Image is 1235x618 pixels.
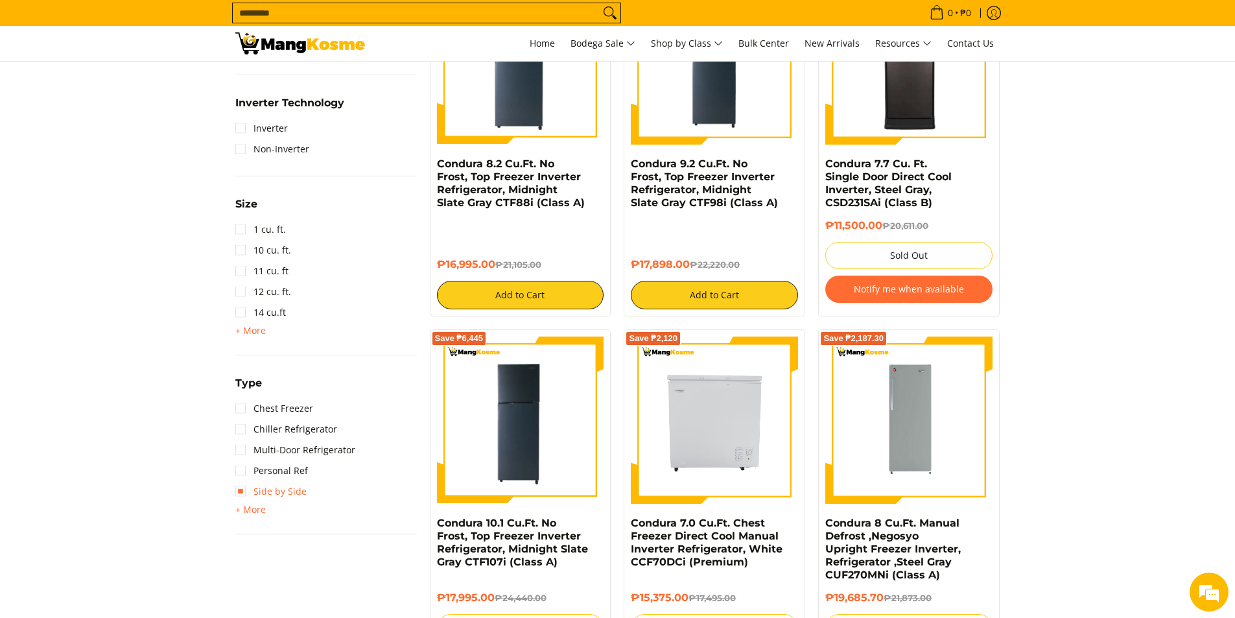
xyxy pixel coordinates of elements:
a: Multi-Door Refrigerator [235,440,355,460]
span: Type [235,378,262,388]
a: 11 cu. ft [235,261,288,281]
a: Personal Ref [235,460,308,481]
a: Chiller Refrigerator [235,419,337,440]
span: Save ₱2,120 [629,335,677,342]
button: Add to Cart [437,281,604,309]
a: Condura 8 Cu.Ft. Manual Defrost ,Negosyo Upright Freezer Inverter, Refrigerator ,Steel Gray CUF27... [825,517,961,581]
h6: ₱17,898.00 [631,258,798,271]
a: 10 cu. ft. [235,240,291,261]
img: Bodega Sale Refrigerator l Mang Kosme: Home Appliances Warehouse Sale [235,32,365,54]
div: Chat with us now [67,73,218,89]
span: Home [530,37,555,49]
h6: ₱16,995.00 [437,258,604,271]
button: Sold Out [825,242,993,269]
a: Condura 8.2 Cu.Ft. No Frost, Top Freezer Inverter Refrigerator, Midnight Slate Gray CTF88i (Class A) [437,158,585,209]
summary: Open [235,199,257,219]
a: Condura 7.7 Cu. Ft. Single Door Direct Cool Inverter, Steel Gray, CSD231SAi (Class B) [825,158,952,209]
a: Condura 7.0 Cu.Ft. Chest Freezer Direct Cool Manual Inverter Refrigerator, White CCF70DCi (Premium) [631,517,782,568]
a: Chest Freezer [235,398,313,419]
a: Inverter [235,118,288,139]
span: + More [235,326,266,336]
img: condura=8-cubic-feet-single-door-ref-class-c-full-view-mang-kosme [825,337,993,504]
h6: ₱17,995.00 [437,591,604,604]
div: Minimize live chat window [213,6,244,38]
span: Contact Us [947,37,994,49]
span: • [926,6,975,20]
h6: ₱11,500.00 [825,219,993,232]
span: ₱0 [958,8,973,18]
del: ₱17,495.00 [688,593,736,603]
a: Condura 9.2 Cu.Ft. No Frost, Top Freezer Inverter Refrigerator, Midnight Slate Gray CTF98i (Class A) [631,158,778,209]
button: Notify me when available [825,276,993,303]
a: Condura 10.1 Cu.Ft. No Frost, Top Freezer Inverter Refrigerator, Midnight Slate Gray CTF107i (Cla... [437,517,588,568]
button: Search [600,3,620,23]
h6: ₱19,685.70 [825,591,993,604]
span: Resources [875,36,932,52]
a: Non-Inverter [235,139,309,160]
span: 0 [946,8,955,18]
span: Size [235,199,257,209]
a: Contact Us [941,26,1000,61]
del: ₱24,440.00 [495,593,547,603]
summary: Open [235,323,266,339]
summary: Open [235,98,344,118]
a: Shop by Class [644,26,729,61]
span: Save ₱6,445 [435,335,484,342]
a: Side by Side [235,481,307,502]
span: New Arrivals [805,37,860,49]
del: ₱21,873.00 [884,593,932,603]
span: Bodega Sale [570,36,635,52]
span: + More [235,505,266,515]
summary: Open [235,502,266,517]
span: Shop by Class [651,36,723,52]
img: Condura 10.1 Cu.Ft. No Frost, Top Freezer Inverter Refrigerator, Midnight Slate Gray CTF107i (Cla... [437,337,604,504]
a: Resources [869,26,938,61]
a: 14 cu.ft [235,302,286,323]
a: New Arrivals [798,26,866,61]
del: ₱22,220.00 [690,259,740,270]
summary: Open [235,378,262,398]
a: Bulk Center [732,26,795,61]
img: Condura 7.0 Cu.Ft. Chest Freezer Direct Cool Manual Inverter Refrigerator, White CCF70DCi (Premium) [631,337,798,504]
a: Bodega Sale [564,26,642,61]
nav: Main Menu [378,26,1000,61]
a: 1 cu. ft. [235,219,286,240]
del: ₱20,611.00 [882,220,928,231]
span: We're online! [75,163,179,294]
span: Save ₱2,187.30 [823,335,884,342]
del: ₱21,105.00 [495,259,541,270]
button: Add to Cart [631,281,798,309]
h6: ₱15,375.00 [631,591,798,604]
textarea: Type your message and hit 'Enter' [6,354,247,399]
a: 12 cu. ft. [235,281,291,302]
span: Bulk Center [738,37,789,49]
span: Inverter Technology [235,98,344,108]
a: Home [523,26,561,61]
